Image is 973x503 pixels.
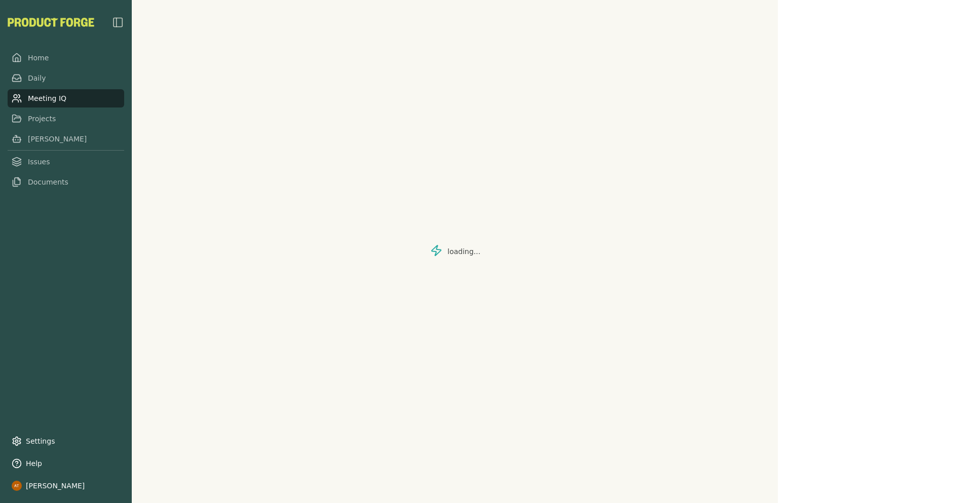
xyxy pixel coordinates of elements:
a: Meeting IQ [8,89,124,107]
button: [PERSON_NAME] [8,477,124,495]
a: Daily [8,69,124,87]
a: Settings [8,432,124,450]
a: Home [8,49,124,67]
img: sidebar [112,16,124,28]
img: profile [12,481,22,491]
a: Issues [8,153,124,171]
a: Documents [8,173,124,191]
img: Product Forge [8,18,94,27]
a: Projects [8,110,124,128]
p: loading... [447,246,480,257]
button: Help [8,454,124,473]
a: [PERSON_NAME] [8,130,124,148]
button: PF-Logo [8,18,94,27]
